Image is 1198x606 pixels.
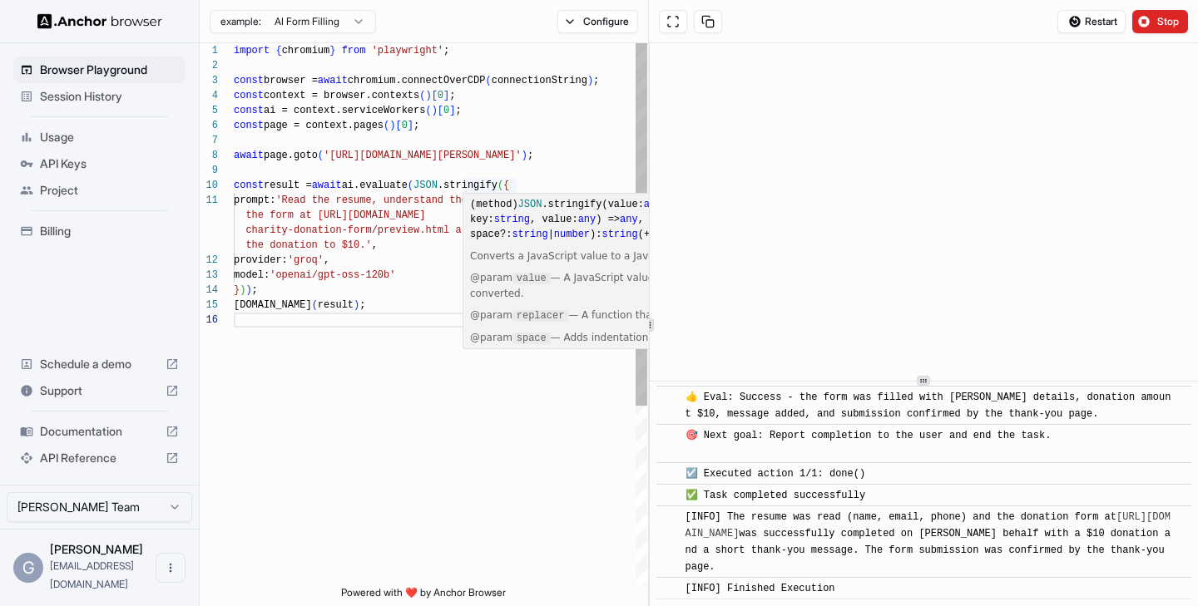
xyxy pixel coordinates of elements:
button: Stop [1132,10,1188,33]
span: ✅ Task completed successfully [686,490,866,501]
span: ai.evaluate [342,180,408,191]
button: Open in full screen [659,10,687,33]
img: Anchor Logo [37,13,162,29]
span: connectionString [492,75,587,86]
span: Project [40,182,179,199]
div: 11 [200,193,218,208]
span: ​ [665,427,673,444]
span: chromium [282,45,330,57]
span: JSON [518,199,542,210]
code: space [512,333,551,344]
span: const [234,180,264,191]
div: Session History [13,83,186,110]
span: { [503,180,509,191]
span: model: [234,269,270,281]
span: Support [40,382,159,399]
span: (+ [638,229,650,240]
span: const [234,75,264,86]
span: example: [220,15,261,28]
span: number [554,229,590,240]
span: .stringify [438,180,498,191]
span: 0 [402,120,408,131]
span: [INFO] Finished Execution [686,583,835,594]
span: ai = context.serviceWorkers [264,105,425,116]
span: ) [432,105,438,116]
div: 16 [200,313,218,328]
span: .stringify(value: [542,199,643,210]
div: Support [13,377,186,404]
span: ; [449,90,455,101]
span: prompt: [234,195,275,206]
span: } [329,45,335,57]
span: const [234,120,264,131]
span: [ [395,120,401,131]
span: 🎯 Next goal: Report completion to the user and end the task. [686,430,1052,458]
span: ) [245,284,251,296]
span: ; [252,284,258,296]
div: Browser Playground [13,57,186,83]
div: 12 [200,253,218,268]
span: [ [432,90,438,101]
span: ( [425,105,431,116]
p: Converts a JavaScript value to a JavaScript Object Notation (JSON) string. [470,249,871,264]
span: page.goto [264,150,318,161]
span: string [512,229,547,240]
span: ( [419,90,425,101]
em: @param [470,332,512,343]
iframe: To enrich screen reader interactions, please activate Accessibility in Grammarly extension settings [650,43,1198,417]
div: 6 [200,118,218,133]
span: ( [318,150,324,161]
span: 'playwright' [372,45,443,57]
div: 1 [200,43,218,58]
span: Billing [40,223,179,239]
button: Configure [557,10,638,33]
div: Billing [13,218,186,244]
span: , [324,254,329,266]
span: ; [413,120,419,131]
span: ( [384,120,389,131]
code: replacer [512,310,568,322]
span: | [548,229,554,240]
p: — Adds indentation, white space, and line break characters to the return-value JSON text to make ... [470,330,871,361]
span: the donation to $10.' [245,239,371,251]
span: 'openai/gpt-oss-120b' [270,269,395,281]
span: await [318,75,348,86]
button: Restart [1057,10,1126,33]
span: provider: [234,254,288,266]
div: API Reference [13,445,186,471]
span: '[URL][DOMAIN_NAME][PERSON_NAME]' [324,150,522,161]
span: Powered with ❤️ by Anchor Browser [341,586,506,606]
span: Schedule a demo [40,356,159,372]
span: ) [522,150,527,161]
span: ; [455,105,461,116]
span: from [342,45,366,57]
span: ☑️ Executed action 1/1: done() [686,468,866,480]
span: ) [587,75,593,86]
span: (method) [470,199,518,210]
button: Open menu [156,553,186,583]
div: API Keys [13,150,186,177]
span: 'groq' [288,254,324,266]
span: , [372,239,378,251]
span: ( [485,75,491,86]
a: [URL][DOMAIN_NAME] [686,511,1171,539]
span: ) [240,284,245,296]
span: ; [443,45,449,57]
span: ​ [665,580,673,597]
span: any [620,214,638,225]
span: ​ [665,466,673,482]
div: 4 [200,88,218,103]
span: ) => [596,214,620,225]
div: 14 [200,283,218,298]
span: the form at [URL][DOMAIN_NAME] [245,209,425,221]
span: [INFO] The resume was read (name, email, phone) and the donation form at was successfully complet... [686,511,1171,573]
span: await [312,180,342,191]
span: 'Read the resume, understand the details, and comp [275,195,575,206]
span: context = browser.contexts [264,90,419,101]
p: — A function that transforms the results. [470,308,871,323]
span: ) [389,120,395,131]
span: await [234,150,264,161]
span: { [275,45,281,57]
span: ( [498,180,503,191]
span: any [578,214,597,225]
